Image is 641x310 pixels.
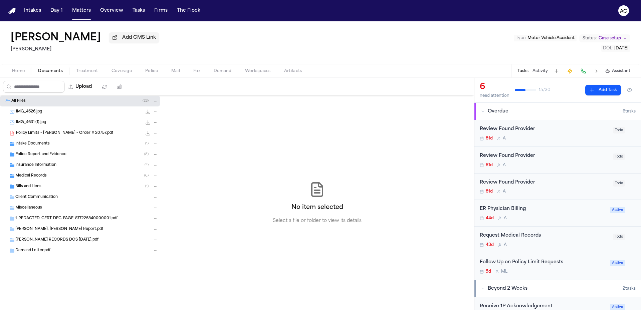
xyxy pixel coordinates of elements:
[38,68,63,74] span: Documents
[8,8,16,14] img: Finch Logo
[504,242,507,248] span: A
[15,152,66,158] span: Police Report and Evidence
[480,259,606,266] div: Follow Up on Policy Limit Requests
[599,36,621,41] span: Case setup
[291,203,343,212] h2: No item selected
[613,234,625,240] span: Todo
[579,34,630,42] button: Change status from Case setup
[605,68,630,74] button: Assistant
[97,5,126,17] button: Overview
[145,119,151,126] button: Download IMG_4631 (1).jpg
[11,45,159,53] h2: [PERSON_NAME]
[15,227,103,232] span: [PERSON_NAME], [PERSON_NAME] Report.pdf
[517,68,528,74] button: Tasks
[145,68,158,74] span: Police
[145,185,149,188] span: ( 1 )
[552,66,561,76] button: Add Task
[474,253,641,280] div: Open task: Follow Up on Policy Limit Requests
[15,248,50,254] span: Demand Letter.pdf
[474,280,641,297] button: Beyond 2 Weeks2tasks
[539,87,550,93] span: 15 / 30
[15,205,42,211] span: Miscellaneous
[174,5,203,17] button: The Flock
[486,269,491,274] span: 5d
[15,163,56,168] span: Insurance Information
[130,5,148,17] button: Tasks
[245,68,271,74] span: Workspaces
[273,218,362,224] p: Select a file or folder to view its details
[15,216,118,222] span: 1-REDACTED-CERT-DEC-PAGE-877225840000001.pdf
[76,68,98,74] span: Treatment
[610,207,625,213] span: Active
[610,260,625,266] span: Active
[474,103,641,120] button: Overdue6tasks
[144,174,149,178] span: ( 6 )
[579,66,588,76] button: Make a Call
[8,8,16,14] a: Home
[12,68,25,74] span: Home
[145,108,151,115] button: Download IMG_4626.jpg
[144,152,149,156] span: ( 8 )
[284,68,302,74] span: Artifacts
[614,46,628,50] span: [DATE]
[514,35,577,41] button: Edit Type: Motor Vehicle Accident
[623,286,636,291] span: 2 task s
[623,109,636,114] span: 6 task s
[11,32,101,44] button: Edit matter name
[612,68,630,74] span: Assistant
[516,36,526,40] span: Type :
[603,46,613,50] span: DOL :
[624,85,636,95] button: Hide completed tasks (⌘⇧H)
[532,68,548,74] button: Activity
[214,68,232,74] span: Demand
[109,32,159,43] button: Add CMS Link
[480,205,606,213] div: ER Physician Billing
[486,242,494,248] span: 43d
[613,153,625,160] span: Todo
[21,5,44,17] button: Intakes
[480,232,609,240] div: Request Medical Records
[16,130,113,136] span: Policy Limits - [PERSON_NAME] - Order # 20757.pdf
[480,179,609,187] div: Review Found Provider
[613,180,625,187] span: Todo
[3,81,65,93] input: Search files
[145,142,149,145] span: ( 1 )
[112,68,132,74] span: Coverage
[601,45,630,52] button: Edit DOL: 2025-06-18
[145,130,151,136] button: Download Policy Limits - Mohamed Mohamed - Order # 20757.pdf
[11,32,101,44] h1: [PERSON_NAME]
[152,5,170,17] a: Firms
[171,68,180,74] span: Mail
[486,216,494,221] span: 44d
[122,34,156,41] span: Add CMS Link
[15,237,98,243] span: [PERSON_NAME] RECORDS DOS [DATE].pdf
[486,189,493,194] span: 81d
[488,108,508,115] span: Overdue
[474,174,641,200] div: Open task: Review Found Provider
[565,66,575,76] button: Create Immediate Task
[504,216,507,221] span: A
[474,227,641,253] div: Open task: Request Medical Records
[15,184,41,190] span: Bills and Liens
[15,195,58,200] span: Client Communication
[69,5,93,17] a: Matters
[503,163,506,168] span: A
[488,285,527,292] span: Beyond 2 Weeks
[613,127,625,133] span: Todo
[15,141,50,147] span: Intake Documents
[503,136,506,141] span: A
[193,68,200,74] span: Fax
[11,98,26,104] span: All Files
[486,163,493,168] span: 81d
[474,200,641,227] div: Open task: ER Physician Billing
[16,109,42,115] span: IMG_4626.jpg
[480,125,609,133] div: Review Found Provider
[480,152,609,160] div: Review Found Provider
[501,269,507,274] span: M L
[583,36,597,41] span: Status:
[15,173,47,179] span: Medical Records
[503,189,506,194] span: A
[474,120,641,147] div: Open task: Review Found Provider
